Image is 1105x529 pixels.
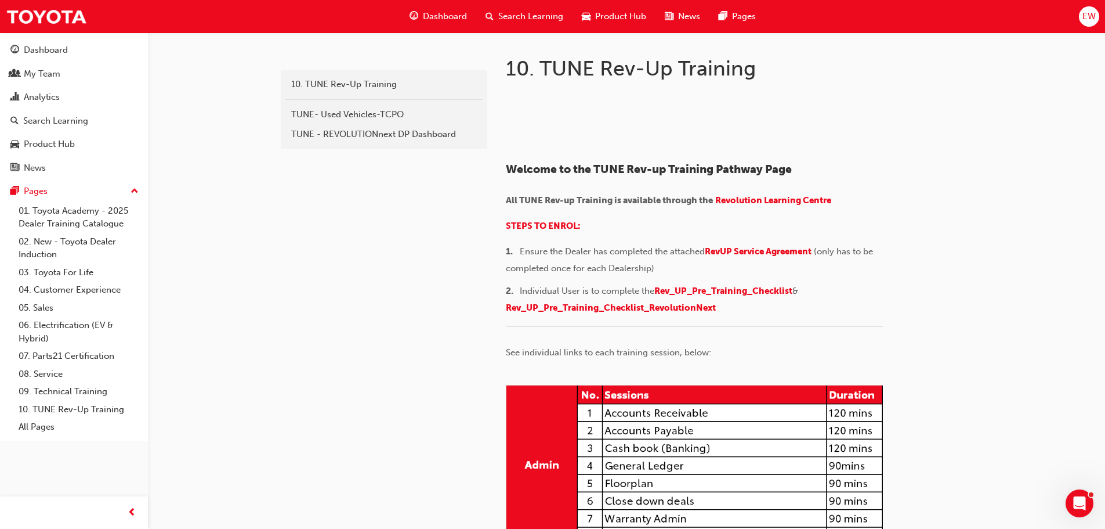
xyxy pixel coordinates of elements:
[291,128,477,141] div: TUNE - REVOLUTIONnext DP Dashboard
[14,264,143,282] a: 03. Toyota For Life
[24,138,75,151] div: Product Hub
[573,5,655,28] a: car-iconProduct Hub
[678,10,700,23] span: News
[10,139,19,150] span: car-icon
[665,9,673,24] span: news-icon
[5,87,143,108] a: Analytics
[506,195,713,206] span: All TUNE Rev-up Training is available through the
[5,181,143,202] button: Pages
[23,114,88,128] div: Search Learning
[14,365,143,383] a: 08. Service
[582,9,590,24] span: car-icon
[10,69,19,80] span: people-icon
[14,233,143,264] a: 02. New - Toyota Dealer Induction
[400,5,476,28] a: guage-iconDashboard
[24,67,60,81] div: My Team
[655,5,709,28] a: news-iconNews
[423,10,467,23] span: Dashboard
[5,134,143,155] a: Product Hub
[10,92,19,103] span: chart-icon
[285,105,483,125] a: TUNE- Used Vehicles-TCPO
[498,10,563,23] span: Search Learning
[14,299,143,317] a: 05. Sales
[595,10,646,23] span: Product Hub
[291,78,477,91] div: 10. TUNE Rev-Up Training
[506,347,711,358] span: See individual links to each training session, below:
[10,116,19,127] span: search-icon
[14,202,143,233] a: 01. Toyota Academy - 2025 Dealer Training Catalogue
[128,506,136,520] span: prev-icon
[486,9,494,24] span: search-icon
[24,91,60,104] div: Analytics
[1066,490,1093,517] iframe: Intercom live chat
[6,3,87,30] img: Trak
[709,5,765,28] a: pages-iconPages
[14,347,143,365] a: 07. Parts21 Certification
[14,383,143,401] a: 09. Technical Training
[1079,6,1099,27] button: EW
[719,9,727,24] span: pages-icon
[5,157,143,179] a: News
[5,39,143,61] a: Dashboard
[14,316,143,347] a: 06. Electrification (EV & Hybrid)
[1082,10,1096,23] span: EW
[506,303,716,313] a: Rev_UP_Pre_Training_Checklist_RevolutionNext
[14,418,143,436] a: All Pages
[732,10,756,23] span: Pages
[476,5,573,28] a: search-iconSearch Learning
[520,286,654,296] span: Individual User is to complete the
[14,401,143,419] a: 10. TUNE Rev-Up Training
[705,246,811,257] a: RevUP Service Agreement
[10,163,19,174] span: news-icon
[506,221,581,231] a: STEPS TO ENROL:
[715,195,831,206] a: Revolution Learning Centre
[285,74,483,95] a: 10. TUNE Rev-Up Training
[410,9,418,24] span: guage-icon
[131,184,139,199] span: up-icon
[520,246,705,257] span: Ensure the Dealer has completed the attached
[285,124,483,145] a: TUNE - REVOLUTIONnext DP Dashboard
[506,163,792,176] span: Welcome to the TUNE Rev-up Training Pathway Page
[506,286,520,296] span: 2. ​
[5,37,143,181] button: DashboardMy TeamAnalyticsSearch LearningProduct HubNews
[792,286,798,296] span: &
[10,186,19,197] span: pages-icon
[506,56,886,81] h1: 10. TUNE Rev-Up Training
[506,246,520,257] span: 1. ​
[5,110,143,132] a: Search Learning
[5,63,143,85] a: My Team
[24,44,68,57] div: Dashboard
[24,161,46,175] div: News
[291,108,477,121] div: TUNE- Used Vehicles-TCPO
[24,185,48,198] div: Pages
[14,281,143,299] a: 04. Customer Experience
[10,45,19,56] span: guage-icon
[654,286,792,296] a: Rev_UP_Pre_Training_Checklist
